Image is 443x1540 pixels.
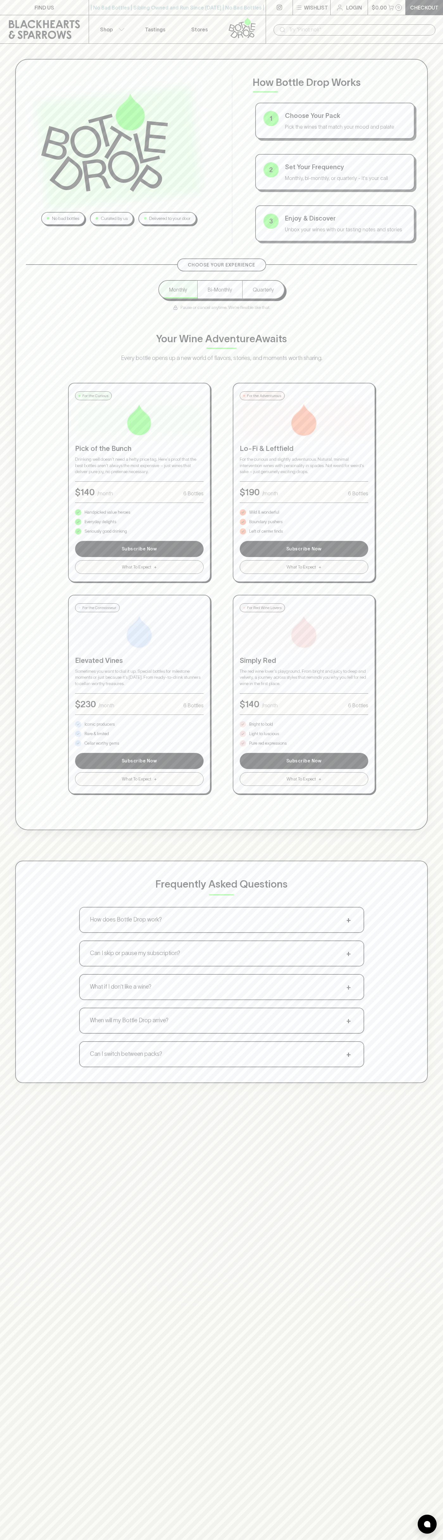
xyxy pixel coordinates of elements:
button: Bi-Monthly [197,281,242,298]
p: When will my Bottle Drop arrive? [90,1016,168,1025]
img: Pick of the Bunch [123,404,155,436]
button: Subscribe Now [240,753,368,769]
img: Lo-Fi & Leftfield [288,404,320,436]
p: Pure red expressions [249,740,287,747]
button: Shop [89,15,133,43]
p: $ 190 [240,485,260,499]
p: 6 Bottles [348,490,368,497]
p: /month [98,702,114,709]
p: For the Adventurous [247,393,281,399]
button: What if I don't like a wine?+ [80,975,364,999]
p: /month [262,702,278,709]
a: Tastings [133,15,177,43]
span: What To Expect [287,564,316,570]
p: /month [262,490,278,497]
p: Bright to bold [249,721,273,728]
p: Everyday delights [85,519,116,525]
span: + [344,1049,353,1059]
p: Shop [100,26,113,33]
span: + [344,949,353,958]
p: For the Connoisseur [82,605,116,611]
p: What if I don't like a wine? [90,983,151,991]
p: $ 230 [75,697,96,711]
span: What To Expect [122,564,151,570]
p: For the Curious [82,393,108,399]
p: Unbox your wines with our tasting notes and stories [285,226,407,233]
button: Can I skip or pause my subscription?+ [80,941,364,966]
span: Awaits [255,333,287,344]
p: 0 [397,6,400,9]
span: + [344,915,353,925]
div: 3 [263,214,279,229]
p: Simply Red [240,655,368,666]
p: Enjoy & Discover [285,214,407,223]
p: Delivered to your door [149,215,191,222]
p: The red wine lover's playground. From bright and juicy to deep and velvety, a journey across styl... [240,668,368,687]
p: Pick of the Bunch [75,443,204,454]
p: Light to luscious [249,731,279,737]
span: + [344,1016,353,1025]
button: Subscribe Now [75,753,204,769]
p: For the curious and slightly adventurous. Natural, minimal intervention wines with personality in... [240,456,368,475]
img: Bottle Drop [41,94,168,191]
p: Tastings [145,26,165,33]
span: + [319,564,321,570]
p: Rare & limited [85,731,109,737]
p: Choose Your Experience [188,262,255,268]
p: $ 140 [75,485,95,499]
p: /month [97,490,113,497]
p: Wild & wonderful [249,509,279,516]
p: Can I switch between packs? [90,1050,162,1058]
img: Simply Red [288,616,320,648]
p: Elevated Vines [75,655,204,666]
p: Your Wine Adventure [156,331,287,346]
p: For Red Wine Lovers [247,605,282,611]
p: Set Your Frequency [285,162,407,172]
p: Left of center finds [249,528,283,535]
p: Checkout [410,4,439,11]
p: Can I skip or pause my subscription? [90,949,180,958]
p: How Bottle Drop Works [253,75,417,90]
p: 6 Bottles [183,490,204,497]
div: 2 [263,162,279,177]
div: 1 [263,111,279,126]
p: Wishlist [304,4,328,11]
span: + [344,982,353,992]
p: Curated by us [101,215,128,222]
a: Stores [177,15,222,43]
p: Iconic producers [85,721,115,728]
p: Drinking well doesn't need a hefty price tag. Here's proof that the best bottles aren't always th... [75,456,204,475]
img: bubble-icon [424,1521,430,1527]
span: What To Expect [122,776,151,782]
p: Stores [191,26,208,33]
button: What To Expect+ [240,560,368,574]
p: 6 Bottles [183,702,204,709]
span: What To Expect [287,776,316,782]
p: No bad bottles [52,215,79,222]
p: Pause or cancel anytime. We're flexible like that. [173,304,270,311]
p: Frequently Asked Questions [155,876,288,892]
p: Pick the wines that match your mood and palate [285,123,407,131]
button: Can I switch between packs?+ [80,1042,364,1067]
p: Seriously good drinking [85,528,127,535]
p: 6 Bottles [348,702,368,709]
p: Monthly, bi-monthly, or quarterly - it's your call [285,174,407,182]
p: Every bottle opens up a new world of flavors, stories, and moments worth sharing. [95,354,348,363]
p: Lo-Fi & Leftfield [240,443,368,454]
button: What To Expect+ [75,772,204,786]
button: What To Expect+ [75,560,204,574]
button: When will my Bottle Drop arrive?+ [80,1008,364,1033]
span: + [154,776,157,782]
p: Sometimes you want to dial it up. Special bottles for milestone moments or just because it's [DAT... [75,668,204,687]
p: Cellar worthy gems [85,740,119,747]
button: What To Expect+ [240,772,368,786]
p: How does Bottle Drop work? [90,915,162,924]
button: Subscribe Now [75,541,204,557]
p: $0.00 [372,4,387,11]
button: Subscribe Now [240,541,368,557]
span: + [154,564,157,570]
button: Monthly [159,281,197,298]
p: Handpicked value heroes [85,509,130,516]
input: Try "Pinot noir" [289,25,430,35]
p: $ 140 [240,697,259,711]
